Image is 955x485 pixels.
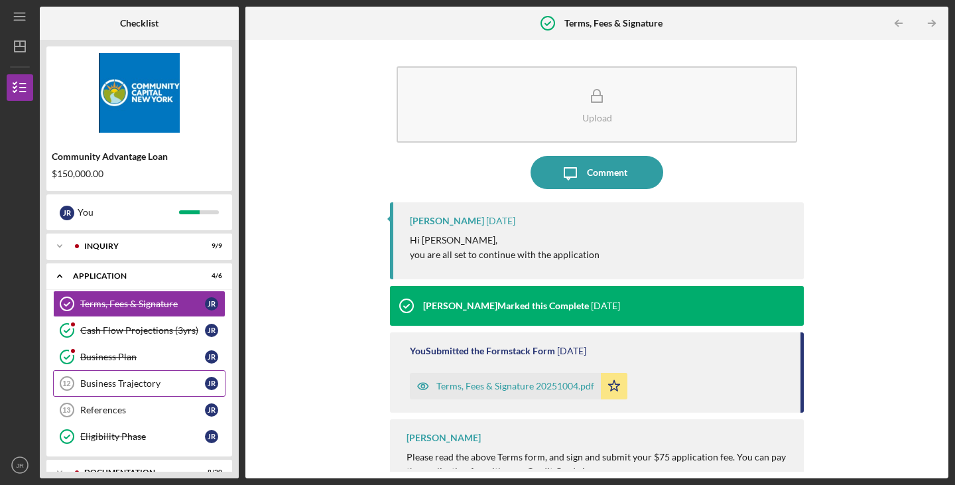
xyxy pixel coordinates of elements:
[53,370,225,397] a: 12Business TrajectoryJR
[205,350,218,364] div: J R
[80,431,205,442] div: Eligibility Phase
[120,18,159,29] b: Checklist
[80,378,205,389] div: Business Trajectory
[410,216,484,226] div: [PERSON_NAME]
[205,430,218,443] div: J R
[582,113,612,123] div: Upload
[84,242,189,250] div: Inquiry
[84,468,189,476] div: Documentation
[52,169,227,179] div: $150,000.00
[62,380,70,387] tspan: 12
[410,346,555,356] div: You Submitted the Formstack Form
[80,352,205,362] div: Business Plan
[557,346,586,356] time: 2025-10-04 15:13
[564,18,663,29] b: Terms, Fees & Signature
[78,201,179,224] div: You
[198,468,222,476] div: 8 / 20
[486,216,515,226] time: 2025-10-04 22:54
[587,156,627,189] div: Comment
[436,381,594,391] div: Terms, Fees & Signature 20251004.pdf
[62,406,70,414] tspan: 13
[80,299,205,309] div: Terms, Fees & Signature
[531,156,663,189] button: Comment
[205,324,218,337] div: J R
[198,272,222,280] div: 4 / 6
[80,325,205,336] div: Cash Flow Projections (3yrs)
[591,301,620,311] time: 2025-10-04 16:36
[73,272,189,280] div: Application
[198,242,222,250] div: 9 / 9
[53,423,225,450] a: Eligibility PhaseJR
[205,297,218,311] div: J R
[52,151,227,162] div: Community Advantage Loan
[410,233,600,247] p: Hi [PERSON_NAME],
[60,206,74,220] div: J R
[7,452,33,478] button: JR
[16,462,24,469] text: JR
[205,403,218,417] div: J R
[46,53,232,133] img: Product logo
[53,397,225,423] a: 13ReferencesJR
[53,344,225,370] a: Business PlanJR
[410,373,627,399] button: Terms, Fees & Signature 20251004.pdf
[410,247,600,262] p: you are all set to continue with the application
[53,291,225,317] a: Terms, Fees & SignatureJR
[423,301,589,311] div: [PERSON_NAME] Marked this Complete
[407,433,481,443] div: [PERSON_NAME]
[80,405,205,415] div: References
[205,377,218,390] div: J R
[397,66,797,143] button: Upload
[53,317,225,344] a: Cash Flow Projections (3yrs)JR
